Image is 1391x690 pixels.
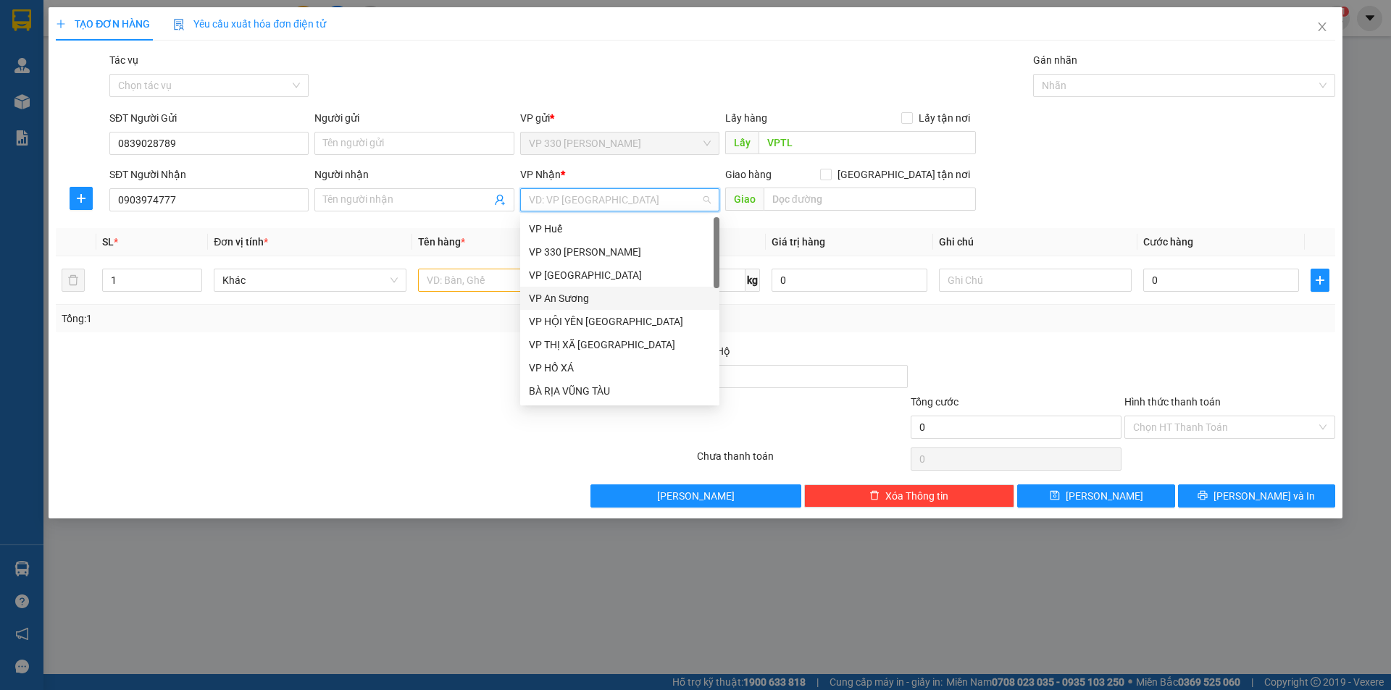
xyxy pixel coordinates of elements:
div: VP HỘI YÊN [GEOGRAPHIC_DATA] [529,314,711,329]
div: Tổng: 1 [62,311,537,327]
div: SĐT Người Nhận [109,167,309,182]
button: printer[PERSON_NAME] và In [1178,484,1335,508]
button: Close [1302,7,1342,48]
span: [PERSON_NAME] [657,488,735,504]
span: Cước hàng [1143,236,1193,248]
div: VP THỊ XÃ [GEOGRAPHIC_DATA] [529,337,711,353]
div: VP Huế [529,221,711,237]
div: Người gửi [314,110,514,126]
button: save[PERSON_NAME] [1017,484,1174,508]
span: Xóa Thông tin [885,488,948,504]
div: VP [GEOGRAPHIC_DATA] [529,267,711,283]
div: VP HỒ XÁ [529,360,711,376]
button: plus [70,187,93,210]
span: plus [70,193,92,204]
th: Ghi chú [933,228,1137,256]
span: Tên hàng [418,236,465,248]
span: save [1050,490,1060,502]
button: delete [62,269,85,292]
button: [PERSON_NAME] [590,484,801,508]
span: delete [869,490,880,502]
span: Tổng cước [911,396,958,408]
div: VP THỊ XÃ QUẢNG TRỊ [520,333,719,356]
input: VD: Bàn, Ghế [418,269,611,292]
span: Giao hàng [725,169,772,180]
span: close [1316,21,1328,33]
span: Lấy tận nơi [913,110,976,126]
div: VP 330 [PERSON_NAME] [529,244,711,260]
span: plus [1311,274,1329,286]
div: Người nhận [314,167,514,182]
span: [PERSON_NAME] và In [1214,488,1315,504]
span: kg [745,269,760,292]
div: BÀ RỊA VŨNG TÀU [520,379,719,403]
div: VP gửi [520,110,719,126]
span: Lấy [725,131,759,154]
span: Giao [725,188,764,211]
label: Gán nhãn [1033,54,1077,66]
div: BÀ RỊA VŨNG TÀU [529,383,711,399]
span: Giá trị hàng [772,236,825,248]
div: VP 330 Lê Duẫn [520,240,719,264]
label: Hình thức thanh toán [1124,396,1221,408]
span: printer [1198,490,1208,502]
input: Dọc đường [764,188,976,211]
div: VP An Sương [520,287,719,310]
span: Khác [222,269,398,291]
span: [GEOGRAPHIC_DATA] tận nơi [832,167,976,182]
button: plus [1311,269,1329,292]
label: Tác vụ [109,54,138,66]
span: [PERSON_NAME] [1066,488,1143,504]
span: VP Nhận [520,169,561,180]
div: VP Huế [520,217,719,240]
span: Lấy hàng [725,112,767,124]
div: VP HỘI YÊN HẢI LĂNG [520,310,719,333]
button: deleteXóa Thông tin [804,484,1015,508]
span: Yêu cầu xuất hóa đơn điện tử [173,18,326,30]
input: Ghi Chú [939,269,1132,292]
span: plus [56,19,66,29]
div: VP An Sương [529,290,711,306]
div: Chưa thanh toán [695,448,909,474]
img: icon [173,19,185,30]
div: SĐT Người Gửi [109,110,309,126]
div: VP Đà Lạt [520,264,719,287]
span: user-add [494,194,506,206]
span: VP 330 Lê Duẫn [529,132,711,154]
input: Dọc đường [759,131,976,154]
span: Thu Hộ [697,345,730,357]
input: 0 [772,269,927,292]
span: TẠO ĐƠN HÀNG [56,18,150,30]
span: Đơn vị tính [214,236,268,248]
span: SL [102,236,114,248]
div: VP HỒ XÁ [520,356,719,379]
